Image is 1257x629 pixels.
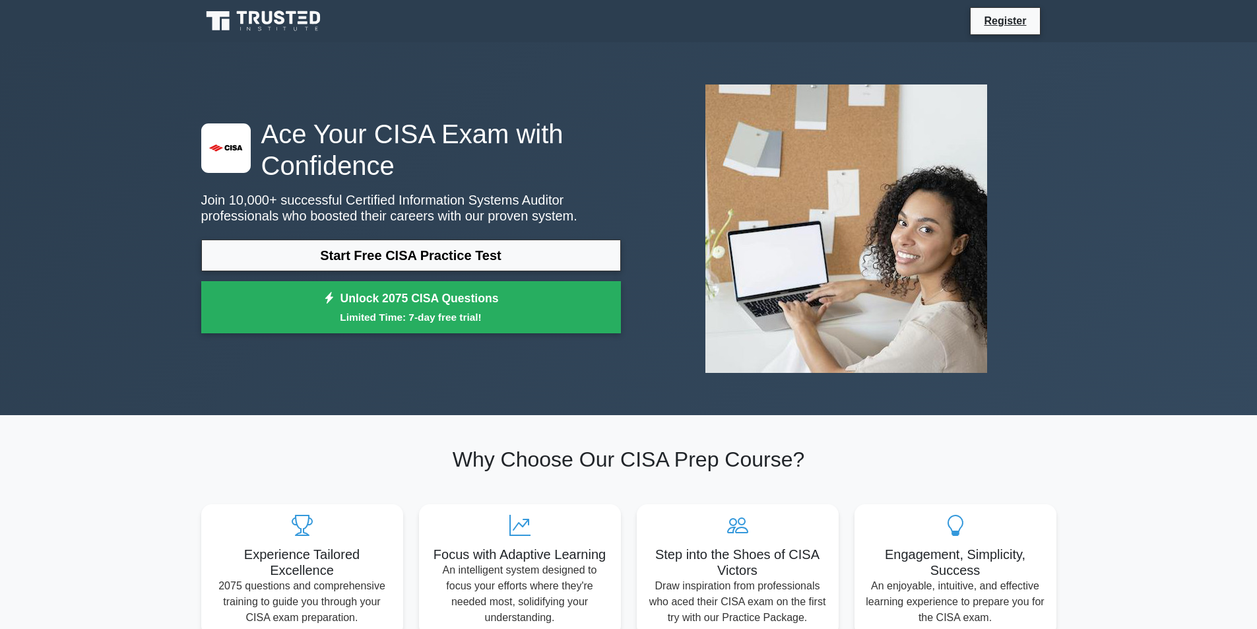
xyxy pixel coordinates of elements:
[430,562,610,626] p: An intelligent system designed to focus your efforts where they're needed most, solidifying your ...
[865,578,1046,626] p: An enjoyable, intuitive, and effective learning experience to prepare you for the CISA exam.
[201,240,621,271] a: Start Free CISA Practice Test
[218,310,604,325] small: Limited Time: 7-day free trial!
[647,578,828,626] p: Draw inspiration from professionals who aced their CISA exam on the first try with our Practice P...
[212,578,393,626] p: 2075 questions and comprehensive training to guide you through your CISA exam preparation.
[865,546,1046,578] h5: Engagement, Simplicity, Success
[647,546,828,578] h5: Step into the Shoes of CISA Victors
[201,118,621,182] h1: Ace Your CISA Exam with Confidence
[212,546,393,578] h5: Experience Tailored Excellence
[201,281,621,334] a: Unlock 2075 CISA QuestionsLimited Time: 7-day free trial!
[201,447,1056,472] h2: Why Choose Our CISA Prep Course?
[430,546,610,562] h5: Focus with Adaptive Learning
[976,13,1034,29] a: Register
[201,192,621,224] p: Join 10,000+ successful Certified Information Systems Auditor professionals who boosted their car...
